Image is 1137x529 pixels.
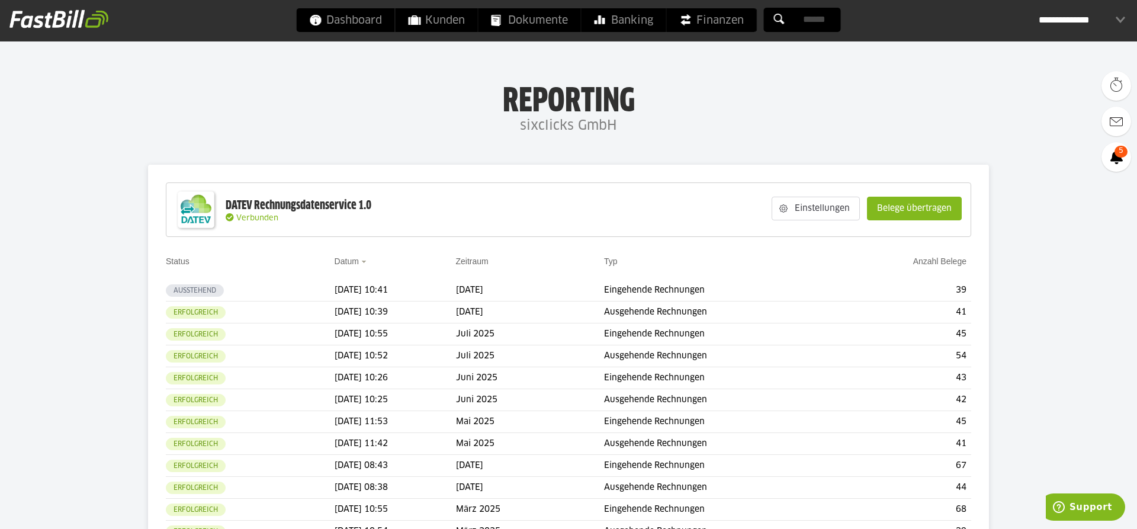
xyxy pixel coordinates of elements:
[335,280,456,302] td: [DATE] 10:41
[604,257,618,266] a: Typ
[839,433,971,455] td: 41
[335,367,456,389] td: [DATE] 10:26
[166,306,226,319] sl-badge: Erfolgreich
[604,345,839,367] td: Ausgehende Rechnungen
[667,8,757,32] a: Finanzen
[456,389,604,411] td: Juni 2025
[478,8,581,32] a: Dokumente
[335,499,456,521] td: [DATE] 10:55
[839,323,971,345] td: 45
[839,499,971,521] td: 68
[680,8,744,32] span: Finanzen
[166,482,226,494] sl-badge: Erfolgreich
[772,197,860,220] sl-button: Einstellungen
[867,197,962,220] sl-button: Belege übertragen
[1046,493,1125,523] iframe: Öffnet ein Widget, in dem Sie weitere Informationen finden
[604,280,839,302] td: Eingehende Rechnungen
[839,280,971,302] td: 39
[297,8,395,32] a: Dashboard
[604,499,839,521] td: Eingehende Rechnungen
[839,455,971,477] td: 67
[166,350,226,363] sl-badge: Erfolgreich
[335,477,456,499] td: [DATE] 08:38
[166,460,226,472] sl-badge: Erfolgreich
[839,302,971,323] td: 41
[166,416,226,428] sl-badge: Erfolgreich
[839,411,971,433] td: 45
[335,389,456,411] td: [DATE] 10:25
[456,499,604,521] td: März 2025
[335,345,456,367] td: [DATE] 10:52
[456,323,604,345] td: Juli 2025
[456,280,604,302] td: [DATE]
[1114,146,1128,158] span: 5
[396,8,478,32] a: Kunden
[409,8,465,32] span: Kunden
[166,372,226,384] sl-badge: Erfolgreich
[604,302,839,323] td: Ausgehende Rechnungen
[604,389,839,411] td: Ausgehende Rechnungen
[839,389,971,411] td: 42
[166,438,226,450] sl-badge: Erfolgreich
[335,455,456,477] td: [DATE] 08:43
[166,394,226,406] sl-badge: Erfolgreich
[839,345,971,367] td: 54
[604,411,839,433] td: Eingehende Rechnungen
[456,433,604,455] td: Mai 2025
[456,345,604,367] td: Juli 2025
[118,84,1019,114] h1: Reporting
[839,477,971,499] td: 44
[604,323,839,345] td: Eingehende Rechnungen
[9,9,108,28] img: fastbill_logo_white.png
[166,328,226,341] sl-badge: Erfolgreich
[1101,142,1131,172] a: 5
[604,477,839,499] td: Ausgehende Rechnungen
[582,8,666,32] a: Banking
[839,367,971,389] td: 43
[595,8,653,32] span: Banking
[361,261,369,263] img: sort_desc.gif
[166,284,224,297] sl-badge: Ausstehend
[604,455,839,477] td: Eingehende Rechnungen
[166,257,189,266] a: Status
[456,257,489,266] a: Zeitraum
[172,186,220,233] img: DATEV-Datenservice Logo
[236,214,278,222] span: Verbunden
[310,8,382,32] span: Dashboard
[335,257,359,266] a: Datum
[226,198,371,213] div: DATEV Rechnungsdatenservice 1.0
[166,504,226,516] sl-badge: Erfolgreich
[335,323,456,345] td: [DATE] 10:55
[456,455,604,477] td: [DATE]
[456,411,604,433] td: Mai 2025
[456,367,604,389] td: Juni 2025
[604,367,839,389] td: Eingehende Rechnungen
[335,302,456,323] td: [DATE] 10:39
[335,411,456,433] td: [DATE] 11:53
[456,302,604,323] td: [DATE]
[492,8,568,32] span: Dokumente
[335,433,456,455] td: [DATE] 11:42
[913,257,966,266] a: Anzahl Belege
[456,477,604,499] td: [DATE]
[604,433,839,455] td: Ausgehende Rechnungen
